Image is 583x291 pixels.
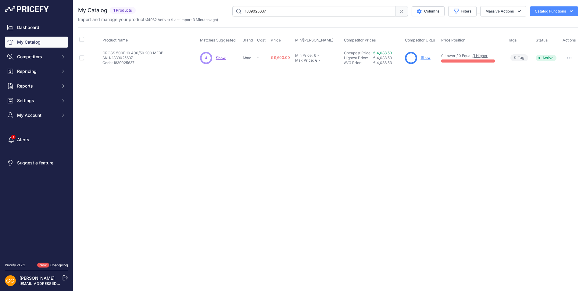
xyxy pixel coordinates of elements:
[102,56,163,60] p: SKU: 1839025637
[171,17,218,22] span: (Last import 3 Minutes ago)
[110,7,136,14] span: 1 Products
[5,263,25,268] div: Pricefy v1.7.2
[147,17,170,22] span: ( )
[412,6,445,16] button: Columns
[5,6,49,12] img: Pricefy Logo
[448,6,477,16] button: Filters
[295,38,334,42] span: Min/[PERSON_NAME]
[344,56,373,60] div: Highest Price:
[317,58,320,63] div: -
[242,56,255,60] p: Abac
[315,58,317,63] div: €
[20,281,83,286] a: [EMAIL_ADDRESS][DOMAIN_NAME]
[257,55,259,60] span: -
[257,38,267,43] button: Cost
[405,38,435,42] span: Competitor URLs
[344,51,371,55] a: Cheapest Price:
[17,54,57,60] span: Competitors
[536,38,549,43] button: Status
[17,83,57,89] span: Reports
[271,55,290,60] span: € 9,600.00
[5,110,68,121] button: My Account
[514,55,517,61] span: 0
[102,60,163,65] p: Code: 1839025637
[344,38,376,42] span: Competitor Prices
[410,55,412,61] span: 1
[563,38,576,42] span: Actions
[17,98,57,104] span: Settings
[271,38,281,43] span: Price
[314,53,316,58] div: €
[536,55,556,61] span: Active
[232,6,395,16] input: Search
[5,157,68,168] a: Suggest a feature
[5,66,68,77] button: Repricing
[5,37,68,48] a: My Catalog
[373,60,402,65] div: € 4,088.53
[200,38,236,42] span: Matches Suggested
[242,38,253,42] span: Brand
[20,275,55,281] a: [PERSON_NAME]
[102,38,128,42] span: Product Name
[17,68,57,74] span: Repricing
[78,6,107,15] h2: My Catalog
[474,53,488,58] a: 1 Higher
[5,22,68,33] a: Dashboard
[5,134,68,145] a: Alerts
[78,16,218,23] p: Import and manage your products
[316,53,319,58] div: -
[510,54,528,61] span: Tag
[373,51,392,55] a: € 4,088.53
[441,38,465,42] span: Price Position
[536,38,548,43] span: Status
[17,112,57,118] span: My Account
[5,22,68,255] nav: Sidebar
[508,38,517,42] span: Tags
[480,6,526,16] button: Massive Actions
[102,51,163,56] p: CROSS 500E 10 400/50 200 MEBB
[37,263,49,268] span: New
[5,51,68,62] button: Competitors
[441,53,502,58] p: 0 Lower / 0 Equal /
[530,6,578,16] button: Catalog Functions
[295,58,314,63] div: Max Price:
[373,56,392,60] span: € 4,088.53
[344,60,373,65] div: AVG Price:
[5,95,68,106] button: Settings
[5,81,68,92] button: Reports
[148,17,169,22] a: 4932 Active
[295,53,313,58] div: Min Price:
[216,56,226,60] a: Show
[421,55,431,60] a: Show
[205,55,207,61] span: 4
[271,38,282,43] button: Price
[50,263,68,267] a: Changelog
[257,38,266,43] span: Cost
